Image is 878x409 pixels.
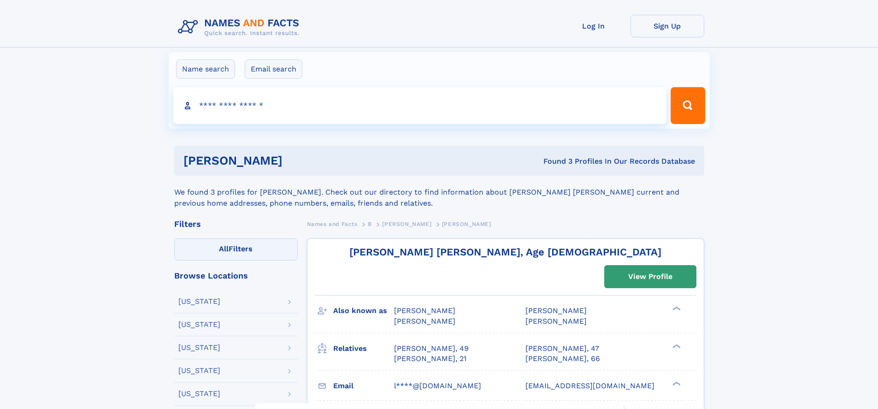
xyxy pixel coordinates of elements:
div: [US_STATE] [178,321,220,328]
h3: Relatives [333,341,394,356]
div: ❯ [670,343,681,349]
label: Filters [174,238,298,261]
h3: Also known as [333,303,394,319]
a: Names and Facts [307,218,358,230]
span: [PERSON_NAME] [442,221,491,227]
label: Email search [245,59,302,79]
a: [PERSON_NAME] [PERSON_NAME], Age [DEMOGRAPHIC_DATA] [349,246,661,258]
span: [PERSON_NAME] [525,317,587,326]
div: [US_STATE] [178,344,220,351]
a: [PERSON_NAME], 47 [525,344,599,354]
span: [EMAIL_ADDRESS][DOMAIN_NAME] [525,381,654,390]
a: [PERSON_NAME], 21 [394,354,466,364]
span: All [219,244,229,253]
div: ❯ [670,380,681,386]
h1: [PERSON_NAME] [183,155,413,166]
div: Filters [174,220,298,228]
div: We found 3 profiles for [PERSON_NAME]. Check out our directory to find information about [PERSON_... [174,176,704,209]
a: [PERSON_NAME], 49 [394,344,469,354]
span: [PERSON_NAME] [394,306,455,315]
span: [PERSON_NAME] [394,317,455,326]
a: View Profile [605,266,696,288]
div: [US_STATE] [178,390,220,397]
a: Sign Up [631,15,704,37]
a: [PERSON_NAME], 66 [525,354,600,364]
span: B [368,221,372,227]
div: View Profile [628,266,672,287]
div: Browse Locations [174,272,298,280]
div: [US_STATE] [178,367,220,374]
input: search input [173,87,667,124]
div: [US_STATE] [178,298,220,305]
a: [PERSON_NAME] [382,218,431,230]
div: ❯ [670,306,681,312]
label: Name search [176,59,235,79]
a: B [368,218,372,230]
a: Log In [557,15,631,37]
button: Search Button [671,87,705,124]
img: Logo Names and Facts [174,15,307,40]
span: [PERSON_NAME] [382,221,431,227]
div: Found 3 Profiles In Our Records Database [413,156,695,166]
span: [PERSON_NAME] [525,306,587,315]
h3: Email [333,378,394,394]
